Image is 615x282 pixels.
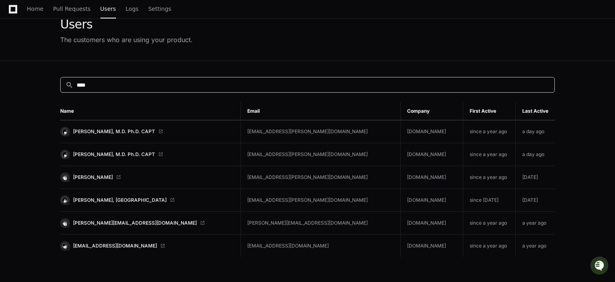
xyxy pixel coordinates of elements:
th: First Active [463,102,515,120]
a: [PERSON_NAME] [60,172,234,182]
td: [DATE] [516,189,555,212]
img: 15.svg [61,196,69,204]
span: Users [100,6,116,11]
a: [EMAIL_ADDRESS][DOMAIN_NAME] [60,241,234,251]
iframe: Open customer support [589,256,611,277]
span: Pylon [80,84,97,90]
td: [EMAIL_ADDRESS][PERSON_NAME][DOMAIN_NAME] [241,166,401,189]
span: Settings [148,6,171,11]
a: Powered byPylon [57,84,97,90]
div: Start new chat [27,60,132,68]
span: [EMAIL_ADDRESS][DOMAIN_NAME] [73,243,157,249]
td: since [DATE] [463,189,515,212]
img: 7.svg [61,219,69,227]
img: 11.svg [61,128,69,135]
div: Users [60,17,193,32]
button: Start new chat [136,62,146,72]
td: since a year ago [463,235,515,258]
a: [PERSON_NAME], [GEOGRAPHIC_DATA] [60,195,234,205]
td: [DOMAIN_NAME] [401,235,463,258]
td: [EMAIL_ADDRESS][DOMAIN_NAME] [241,235,401,258]
td: [DOMAIN_NAME] [401,189,463,212]
div: The customers who are using your product. [60,35,193,45]
td: [PERSON_NAME][EMAIL_ADDRESS][DOMAIN_NAME] [241,212,401,235]
span: [PERSON_NAME], M.D. Ph.D. CAPT [73,151,155,158]
img: 7.svg [61,173,69,181]
a: [PERSON_NAME], M.D. Ph.D. CAPT [60,150,234,159]
img: 14.svg [61,242,69,250]
td: a day ago [516,120,555,143]
td: since a year ago [463,120,515,143]
td: since a year ago [463,166,515,189]
td: [DOMAIN_NAME] [401,212,463,235]
div: We're available if you need us! [27,68,102,74]
span: [PERSON_NAME], M.D. Ph.D. CAPT [73,128,155,135]
th: Name [60,102,241,120]
div: Welcome [8,32,146,45]
th: Last Active [516,102,555,120]
span: Logs [126,6,138,11]
td: [EMAIL_ADDRESS][PERSON_NAME][DOMAIN_NAME] [241,120,401,143]
td: [DOMAIN_NAME] [401,120,463,143]
th: Email [241,102,401,120]
td: a year ago [516,212,555,235]
a: [PERSON_NAME][EMAIL_ADDRESS][DOMAIN_NAME] [60,218,234,228]
span: [PERSON_NAME][EMAIL_ADDRESS][DOMAIN_NAME] [73,220,197,226]
td: [DOMAIN_NAME] [401,143,463,166]
span: Pull Requests [53,6,90,11]
a: [PERSON_NAME], M.D. Ph.D. CAPT [60,127,234,136]
th: Company [401,102,463,120]
td: since a year ago [463,143,515,166]
span: [PERSON_NAME], [GEOGRAPHIC_DATA] [73,197,167,203]
span: Home [27,6,43,11]
img: 11.svg [61,150,69,158]
mat-icon: search [65,81,73,89]
td: [DOMAIN_NAME] [401,166,463,189]
img: 1756235613930-3d25f9e4-fa56-45dd-b3ad-e072dfbd1548 [8,60,22,74]
td: a day ago [516,143,555,166]
td: a year ago [516,235,555,258]
span: [PERSON_NAME] [73,174,113,181]
td: [DATE] [516,166,555,189]
td: since a year ago [463,212,515,235]
td: [EMAIL_ADDRESS][PERSON_NAME][DOMAIN_NAME] [241,143,401,166]
img: PlayerZero [8,8,24,24]
td: [EMAIL_ADDRESS][PERSON_NAME][DOMAIN_NAME] [241,189,401,212]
